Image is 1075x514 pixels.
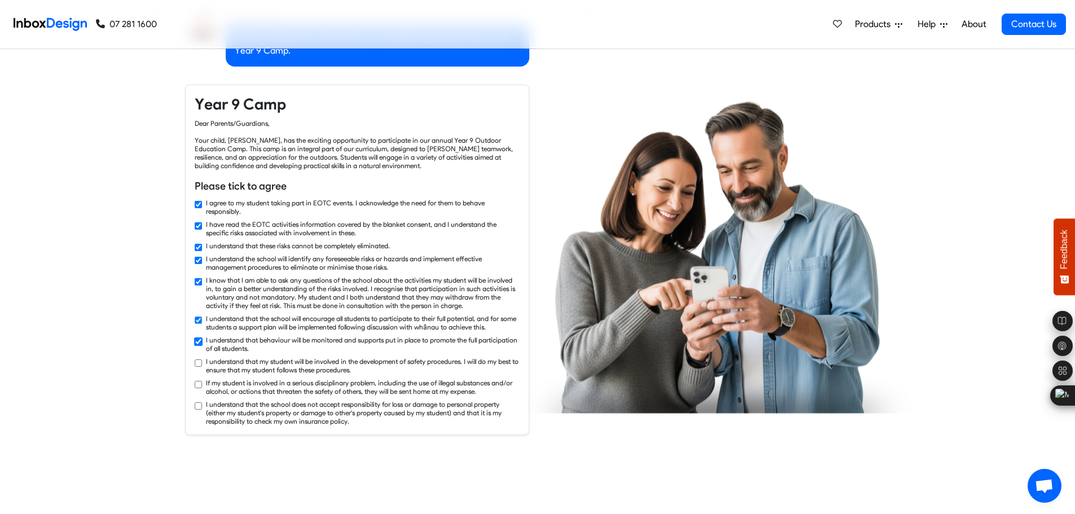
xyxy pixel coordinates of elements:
[1028,469,1061,503] a: Open chat
[1054,218,1075,295] button: Feedback - Show survey
[958,13,989,36] a: About
[524,100,911,413] img: parents_using_phone.png
[918,17,940,31] span: Help
[1059,230,1069,269] span: Feedback
[1002,14,1066,35] a: Contact Us
[206,199,520,216] label: I agree to my student taking part in EOTC events. I acknowledge the need for them to behave respo...
[206,220,520,237] label: I have read the EOTC activities information covered by the blanket consent, and I understand the ...
[206,314,520,331] label: I understand that the school will encourage all students to participate to their full potential, ...
[206,241,390,250] label: I understand that these risks cannot be completely eliminated.
[206,357,520,374] label: I understand that my student will be involved in the development of safety procedures. I will do ...
[206,254,520,271] label: I understand the school will identify any foreseeable risks or hazards and implement effective ma...
[206,400,520,425] label: I understand that the school does not accept responsibility for loss or damage to personal proper...
[855,17,895,31] span: Products
[206,379,520,396] label: If my student is involved in a serious disciplinary problem, including the use of illegal substan...
[195,119,520,170] div: Dear Parents/Guardians, Your child, [PERSON_NAME], has the exciting opportunity to participate in...
[96,17,157,31] a: 07 281 1600
[206,336,520,353] label: I understand that behaviour will be monitored and supports put in place to promote the full parti...
[195,94,520,115] h4: Year 9 Camp
[913,13,952,36] a: Help
[850,13,907,36] a: Products
[206,276,520,310] label: I know that I am able to ask any questions of the school about the activities my student will be ...
[195,179,520,194] h6: Please tick to agree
